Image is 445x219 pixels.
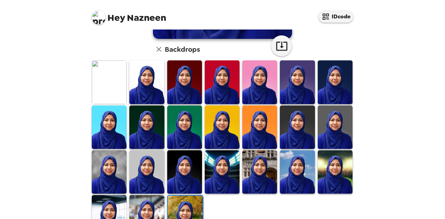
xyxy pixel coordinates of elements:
h6: Backdrops [165,44,200,55]
img: Original [92,60,127,104]
span: Nazneen [92,7,166,23]
button: IDcode [318,10,353,23]
img: profile pic [92,10,106,24]
span: Hey [107,11,125,24]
